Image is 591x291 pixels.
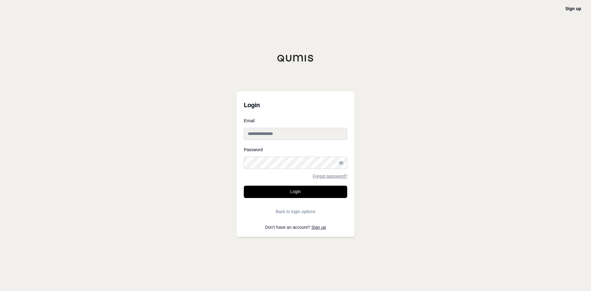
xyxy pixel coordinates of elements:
[277,55,314,62] img: Qumis
[244,186,347,198] button: Login
[244,225,347,229] p: Don't have an account?
[244,99,347,111] h3: Login
[244,119,347,123] label: Email
[312,225,326,230] a: Sign up
[244,205,347,218] button: Back to login options
[313,174,347,178] a: Forgot password?
[565,6,581,11] a: Sign up
[244,148,347,152] label: Password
